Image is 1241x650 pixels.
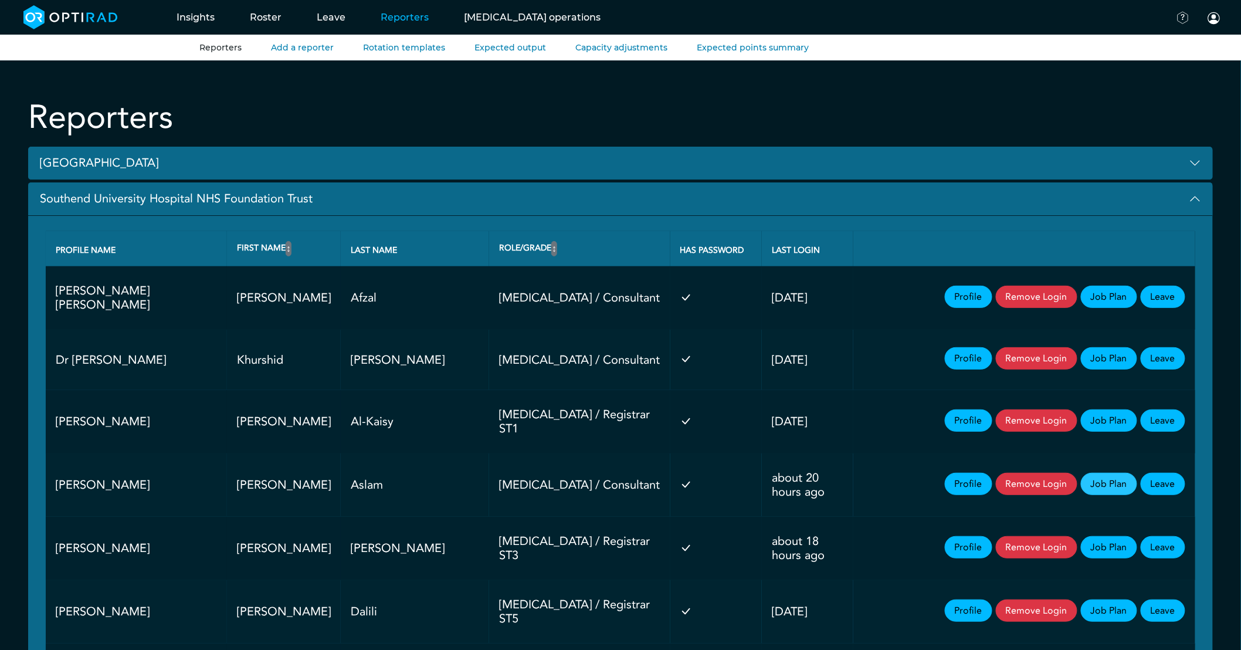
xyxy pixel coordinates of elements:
[945,473,992,495] a: Profile
[46,453,227,517] td: [PERSON_NAME]
[1081,409,1137,432] a: Job Plan
[996,409,1077,432] button: Remove Login
[341,266,489,330] td: Afzal
[199,42,242,53] a: Reporters
[489,330,670,390] td: [MEDICAL_DATA] / Consultant
[762,330,853,390] td: [DATE]
[227,266,341,330] td: [PERSON_NAME]
[23,5,118,29] img: brand-opti-rad-logos-blue-and-white-d2f68631ba2948856bd03f2d395fb146ddc8fb01b4b6e9315ea85fa773367...
[286,241,291,256] button: ↕
[341,453,489,517] td: Aslam
[762,453,853,517] td: about 20 hours ago
[489,580,670,644] td: [MEDICAL_DATA] / Registrar ST5
[1141,409,1185,432] a: Leave
[28,98,173,137] h2: Reporters
[1141,347,1185,370] a: Leave
[46,231,227,266] th: Profile name
[46,517,227,580] td: [PERSON_NAME]
[996,473,1077,495] button: Remove Login
[945,409,992,432] a: Profile
[227,330,341,390] td: Khurshid
[489,517,670,580] td: [MEDICAL_DATA] / Registrar ST3
[46,266,227,330] td: [PERSON_NAME] [PERSON_NAME]
[996,347,1077,370] button: Remove Login
[1081,286,1137,308] a: Job Plan
[341,330,489,390] td: [PERSON_NAME]
[227,517,341,580] td: [PERSON_NAME]
[341,580,489,644] td: Dalili
[1141,286,1185,308] a: Leave
[28,182,1213,216] button: Southend University Hospital NHS Foundation Trust
[762,266,853,330] td: [DATE]
[227,580,341,644] td: [PERSON_NAME]
[945,286,992,308] a: Profile
[271,42,334,53] a: Add a reporter
[762,390,853,453] td: [DATE]
[1081,536,1137,558] a: Job Plan
[489,266,670,330] td: [MEDICAL_DATA] / Consultant
[1141,536,1185,558] a: Leave
[762,231,853,266] th: Last login
[1141,473,1185,495] a: Leave
[227,390,341,453] td: [PERSON_NAME]
[227,231,341,266] th: First name
[46,390,227,453] td: [PERSON_NAME]
[670,231,762,266] th: Has password
[1081,473,1137,495] a: Job Plan
[996,536,1077,558] button: Remove Login
[46,330,227,390] td: Dr [PERSON_NAME]
[363,42,445,53] a: Rotation templates
[489,390,670,453] td: [MEDICAL_DATA] / Registrar ST1
[46,580,227,644] td: [PERSON_NAME]
[996,600,1077,622] button: Remove Login
[227,453,341,517] td: [PERSON_NAME]
[1081,600,1137,622] a: Job Plan
[341,231,489,266] th: Last name
[697,42,809,53] a: Expected points summary
[489,231,670,266] th: Role/Grade
[1081,347,1137,370] a: Job Plan
[341,390,489,453] td: Al-Kaisy
[575,42,667,53] a: Capacity adjustments
[945,536,992,558] a: Profile
[1141,600,1185,622] a: Leave
[28,147,1213,180] button: [GEOGRAPHIC_DATA]
[762,517,853,580] td: about 18 hours ago
[945,347,992,370] a: Profile
[341,517,489,580] td: [PERSON_NAME]
[945,600,992,622] a: Profile
[474,42,546,53] a: Expected output
[762,580,853,644] td: [DATE]
[551,241,557,256] button: ↕
[489,453,670,517] td: [MEDICAL_DATA] / Consultant
[996,286,1077,308] button: Remove Login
